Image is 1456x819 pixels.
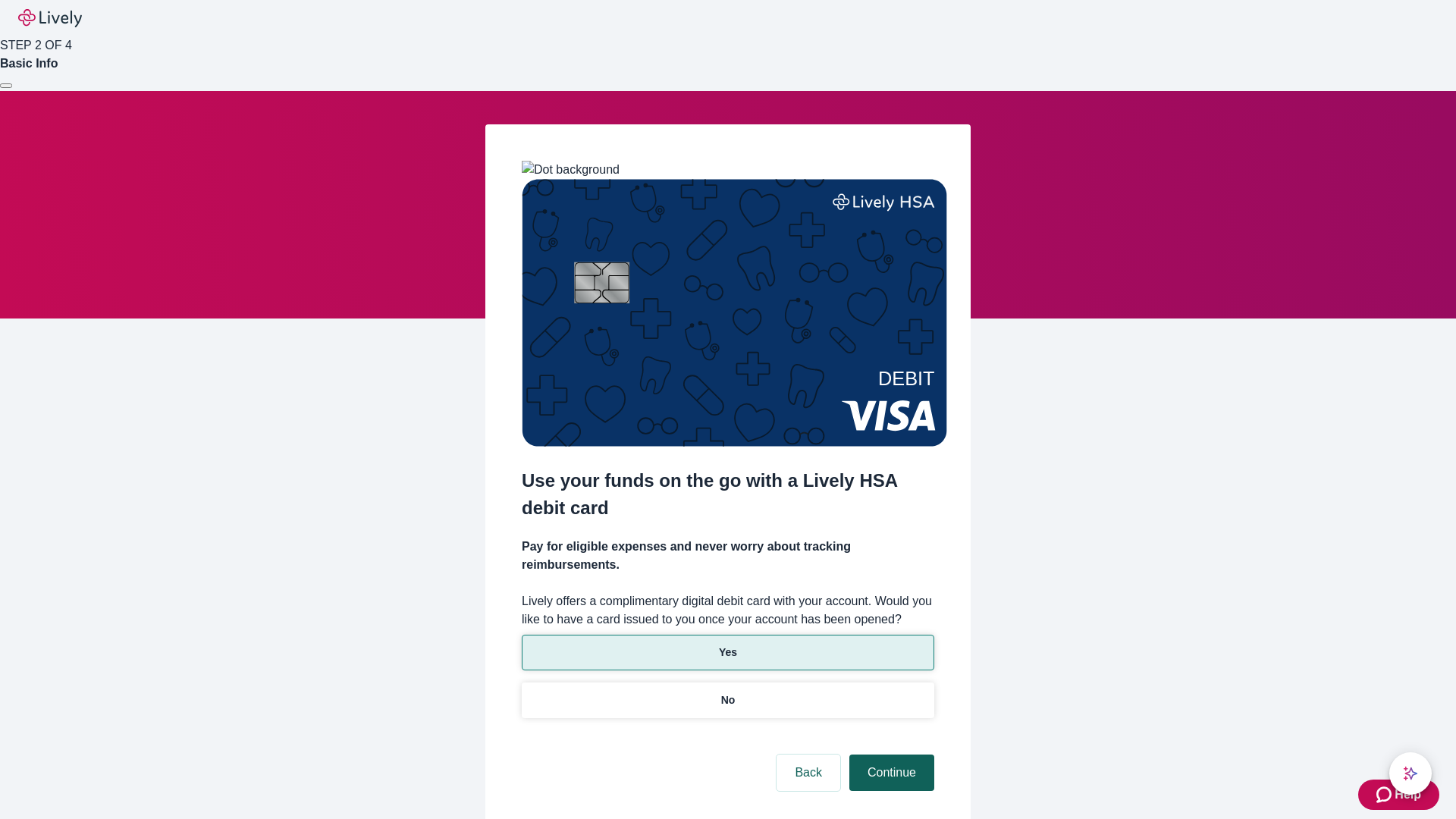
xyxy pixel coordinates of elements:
svg: Zendesk support icon [1376,786,1395,804]
button: No [522,682,934,718]
img: Lively [18,9,82,27]
img: Dot background [522,161,620,179]
button: Yes [522,635,934,670]
h2: Use your funds on the go with a Lively HSA debit card [522,467,934,522]
button: Continue [849,755,934,791]
h4: Pay for eligible expenses and never worry about tracking reimbursements. [522,538,934,574]
button: Zendesk support iconHelp [1358,780,1439,810]
button: Back [777,755,840,791]
svg: Lively AI Assistant [1403,766,1418,781]
p: Yes [719,645,737,661]
img: Debit card [522,179,947,447]
label: Lively offers a complimentary digital debit card with your account. Would you like to have a card... [522,592,934,629]
p: No [721,692,736,708]
span: Help [1395,786,1421,804]
button: chat [1389,752,1432,795]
